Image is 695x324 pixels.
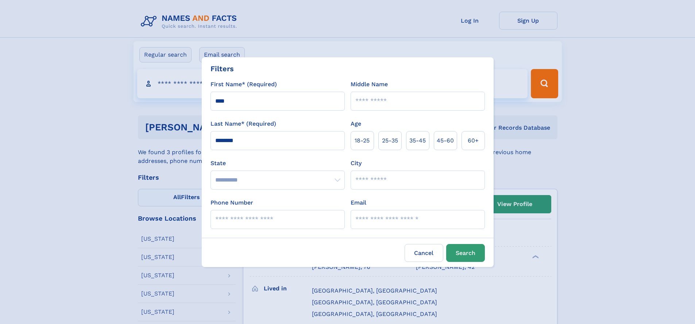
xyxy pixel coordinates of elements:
[211,119,276,128] label: Last Name* (Required)
[351,80,388,89] label: Middle Name
[409,136,426,145] span: 35‑45
[211,198,253,207] label: Phone Number
[351,119,361,128] label: Age
[351,198,366,207] label: Email
[355,136,370,145] span: 18‑25
[446,244,485,262] button: Search
[211,63,234,74] div: Filters
[382,136,398,145] span: 25‑35
[211,159,345,168] label: State
[405,244,443,262] label: Cancel
[437,136,454,145] span: 45‑60
[211,80,277,89] label: First Name* (Required)
[351,159,362,168] label: City
[468,136,479,145] span: 60+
